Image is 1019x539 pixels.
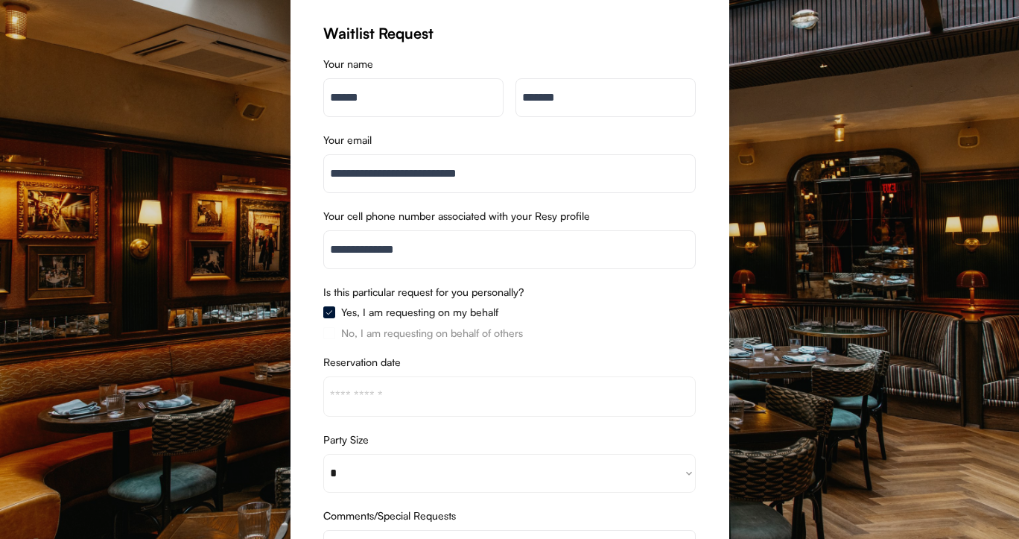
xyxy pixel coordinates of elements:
div: No, I am requesting on behalf of others [341,328,523,338]
div: Party Size [323,435,696,445]
div: Comments/Special Requests [323,511,696,521]
div: Your email [323,135,696,145]
div: Yes, I am requesting on my behalf [341,307,498,318]
div: Waitlist Request [323,26,434,41]
div: Is this particular request for you personally? [323,287,696,297]
div: Your cell phone number associated with your Resy profile [323,211,696,221]
img: Group%2048096532.svg [323,306,335,318]
img: Rectangle%20315%20%281%29.svg [323,327,335,339]
div: Reservation date [323,357,696,368]
div: Your name [323,59,696,69]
